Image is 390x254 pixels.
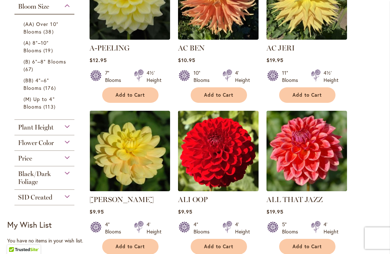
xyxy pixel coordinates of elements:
img: AHOY MATEY [90,111,170,191]
a: (B) 6"–8" Blooms 67 [23,58,67,73]
span: 38 [43,28,55,35]
span: Price [18,154,32,162]
div: 4" Blooms [194,221,214,235]
span: SID Created [18,193,52,201]
div: You have no items in your wish list. [7,237,86,244]
div: 4' Height [235,69,250,84]
div: 11" Blooms [282,69,302,84]
div: 4½' Height [147,69,161,84]
a: (AA) Over 10" Blooms 38 [23,20,67,35]
span: $12.95 [90,57,107,63]
div: 4" Blooms [105,221,125,235]
iframe: Launch Accessibility Center [5,228,26,249]
a: AC BEN [178,34,259,41]
span: 113 [43,103,57,110]
span: (M) Up to 4" Blooms [23,96,55,110]
span: $9.95 [178,208,192,215]
span: 176 [43,84,57,92]
span: $19.95 [266,57,283,63]
a: AC BEN [178,44,205,52]
span: $19.95 [266,208,283,215]
div: 5" Blooms [282,221,302,235]
button: Add to Cart [102,87,159,103]
div: 10" Blooms [194,69,214,84]
span: Bloom Size [18,3,49,10]
a: [PERSON_NAME] [90,195,154,204]
strong: My Wish List [7,219,52,230]
span: 19 [43,47,55,54]
span: Black/Dark Foliage [18,170,51,186]
div: 4' Height [147,221,161,235]
a: ALI OOP [178,186,259,193]
a: AHOY MATEY [90,186,170,193]
span: Add to Cart [116,244,145,250]
a: (M) Up to 4" Blooms 113 [23,95,67,110]
span: Add to Cart [292,92,322,98]
span: 67 [23,65,35,73]
span: (A) 8"–10" Blooms [23,39,49,54]
a: (A) 8"–10" Blooms 19 [23,39,67,54]
span: Add to Cart [116,92,145,98]
span: (AA) Over 10" Blooms [23,21,58,35]
button: Add to Cart [191,87,247,103]
a: (BB) 4"–6" Blooms 176 [23,76,67,92]
div: 4' Height [324,221,338,235]
img: ALI OOP [178,111,259,191]
span: Flower Color [18,139,54,147]
span: $9.95 [90,208,104,215]
span: Add to Cart [292,244,322,250]
span: Add to Cart [204,244,234,250]
span: Add to Cart [204,92,234,98]
div: 4½' Height [324,69,338,84]
a: A-Peeling [90,34,170,41]
button: Add to Cart [279,87,335,103]
a: AC JERI [266,44,295,52]
span: $10.95 [178,57,195,63]
a: A-PEELING [90,44,130,52]
span: (B) 6"–8" Blooms [23,58,66,65]
div: 7" Blooms [105,69,125,84]
span: Plant Height [18,123,53,131]
a: ALI OOP [178,195,208,204]
a: ALL THAT JAZZ [266,195,323,204]
a: ALL THAT JAZZ [266,186,347,193]
img: ALL THAT JAZZ [266,111,347,191]
span: (BB) 4"–6" Blooms [23,77,49,91]
div: 4' Height [235,221,250,235]
a: AC Jeri [266,34,347,41]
